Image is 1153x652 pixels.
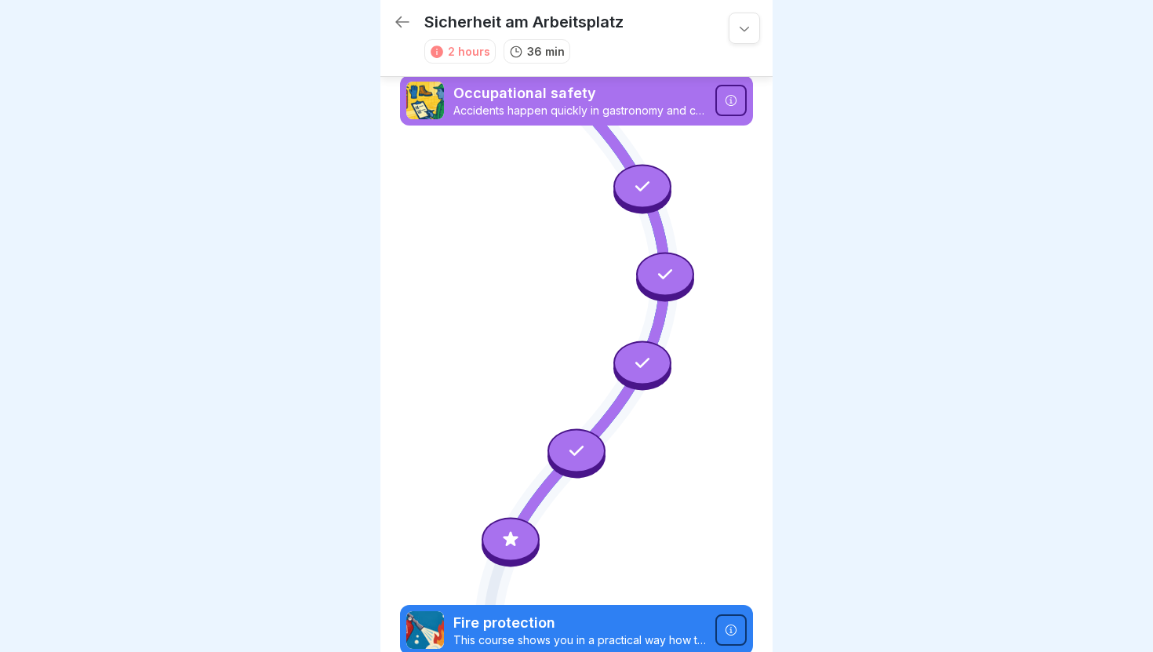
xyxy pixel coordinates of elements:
[453,104,706,118] p: Accidents happen quickly in gastronomy and catering - whether cuts, burns or falls. In this train...
[406,82,444,119] img: bgsrfyvhdm6180ponve2jajk.png
[527,43,565,60] p: 36 min
[406,611,444,649] img: b0iy7e1gfawqjs4nezxuanzk.png
[453,613,706,633] p: Fire protection
[453,83,706,104] p: Occupational safety
[448,43,490,60] div: 2 hours
[424,13,624,31] p: Sicherheit am Arbeitsplatz
[453,633,706,647] p: This course shows you in a practical way how to prevent fires in the catering industry, extinguis...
